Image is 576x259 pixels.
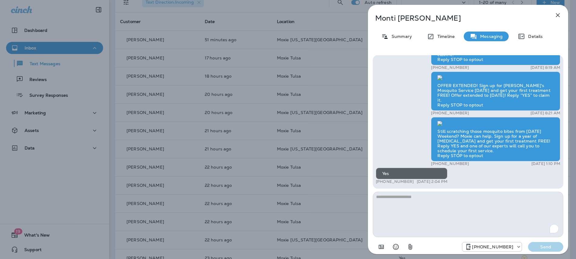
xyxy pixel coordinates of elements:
[431,65,469,70] p: [PHONE_NUMBER]
[531,111,560,116] p: [DATE] 8:21 AM
[373,192,563,237] textarea: To enrich screen reader interactions, please activate Accessibility in Grammarly extension settings
[431,72,560,111] div: OFFER EXTENDED! Sign up for [PERSON_NAME]'s Mosquito Service [DATE] and get your first treatment ...
[525,34,543,39] p: Details
[375,14,541,22] p: Monti [PERSON_NAME]
[477,34,503,39] p: Messaging
[462,243,522,251] div: +1 (405) 644-4279
[375,241,387,253] button: Add in a premade template
[431,111,469,116] p: [PHONE_NUMBER]
[417,179,447,184] p: [DATE] 2:04 PM
[390,241,402,253] button: Select an emoji
[437,75,442,80] img: twilio-download
[431,117,560,161] div: Still scratching those mosquito bites from [DATE] Weekend? Moxie can help. Sign up for a year of ...
[531,161,560,166] p: [DATE] 1:10 PM
[472,244,513,249] p: [PHONE_NUMBER]
[434,34,455,39] p: Timeline
[437,121,442,126] img: twilio-download
[376,179,414,184] p: [PHONE_NUMBER]
[431,161,469,166] p: [PHONE_NUMBER]
[531,65,560,70] p: [DATE] 8:19 AM
[389,34,412,39] p: Summary
[376,168,447,179] div: Yes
